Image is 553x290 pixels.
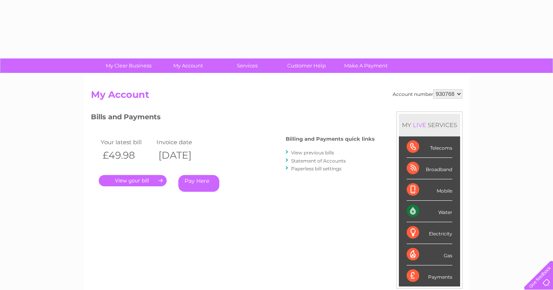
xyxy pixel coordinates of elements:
[407,201,452,222] div: Water
[99,147,155,163] th: £49.98
[291,158,346,164] a: Statement of Accounts
[407,244,452,265] div: Gas
[407,136,452,158] div: Telecoms
[286,136,375,142] h4: Billing and Payments quick links
[407,179,452,201] div: Mobile
[291,150,334,156] a: View previous bills
[91,111,375,125] h3: Bills and Payments
[96,58,161,73] a: My Clear Business
[99,175,167,186] a: .
[411,121,428,129] div: LIVE
[334,58,398,73] a: Make A Payment
[178,175,219,192] a: Pay Here
[399,114,460,136] div: MY SERVICES
[407,222,452,244] div: Electricity
[291,166,341,172] a: Paperless bill settings
[407,265,452,286] div: Payments
[155,147,211,163] th: [DATE]
[274,58,339,73] a: Customer Help
[407,158,452,179] div: Broadband
[91,89,462,104] h2: My Account
[155,137,211,147] td: Invoice date
[393,89,462,99] div: Account number
[99,137,155,147] td: Your latest bill
[156,58,220,73] a: My Account
[215,58,279,73] a: Services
